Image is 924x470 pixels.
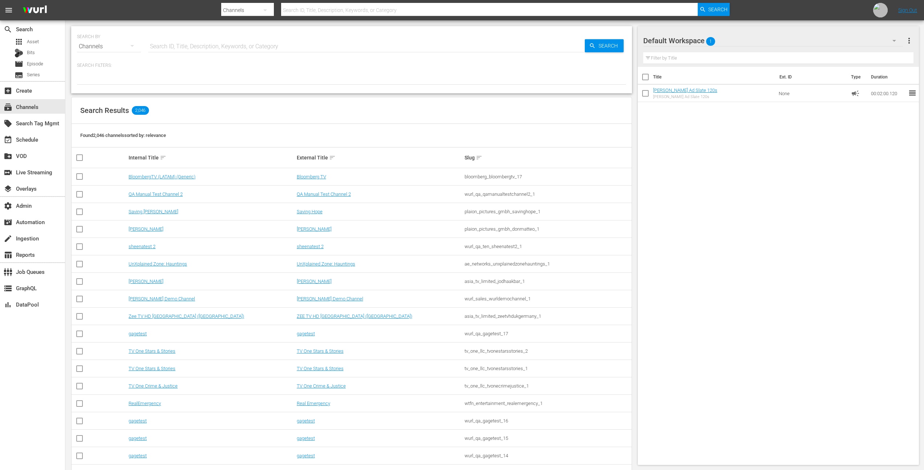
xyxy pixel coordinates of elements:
img: ans4CAIJ8jUAAAAAAAAAAAAAAAAAAAAAAAAgQb4GAAAAAAAAAAAAAAAAAAAAAAAAJMjXAAAAAAAAAAAAAAAAAAAAAAAAgAT5G... [17,2,52,19]
div: Internal Title [129,153,295,162]
th: Title [653,67,775,87]
a: [PERSON_NAME] [129,279,163,284]
a: [PERSON_NAME] Ad Slate 120s [653,88,717,93]
a: RealEmergency [129,401,161,406]
button: Search [698,3,730,16]
span: reorder [908,89,917,97]
a: Saving [PERSON_NAME] [129,209,178,214]
a: TV One Stars & Stories [129,348,175,354]
span: Found 2,046 channels sorted by: relevance [80,133,166,138]
div: tv_one_llc_tvonecrimejustice_1 [465,383,631,389]
a: Sign Out [898,7,917,13]
span: more_vert [905,36,913,45]
div: bloomberg_bloombergtv_17 [465,174,631,179]
a: Saving Hope [297,209,323,214]
div: wurl_qa_ten_sheenatest2_1 [465,244,631,249]
span: VOD [4,152,12,161]
span: Ingestion [4,234,12,243]
span: Ad [851,89,860,98]
a: [PERSON_NAME] Demo Channel [129,296,195,301]
div: Bits [15,49,23,57]
div: Slug [465,153,631,162]
a: gagetest [129,435,147,441]
a: QA Manual Test Channel 2 [129,191,183,197]
a: gagetest [129,453,147,458]
a: UnXplained Zone: Hauntings [297,261,355,267]
div: plaion_pictures_gmbh_savinghope_1 [465,209,631,214]
div: tv_one_llc_tvonestarsstories_1 [465,366,631,371]
span: Reports [4,251,12,259]
span: Schedule [4,135,12,144]
p: Search Filters: [77,62,626,69]
span: Admin [4,202,12,210]
span: Series [27,71,40,78]
div: plaion_pictures_gmbh_donmatteo_1 [465,226,631,232]
div: Default Workspace [643,31,903,51]
a: [PERSON_NAME] [297,279,332,284]
th: Ext. ID [775,67,847,87]
span: Bits [27,49,35,56]
span: Channels [4,103,12,112]
span: Search Results [80,106,129,115]
div: asia_tv_limited_jodhaakbar_1 [465,279,631,284]
div: wurl_qa_qamanualtestchannel2_1 [465,191,631,197]
a: gagetest [297,453,315,458]
a: gagetest [297,435,315,441]
td: 00:02:00.120 [868,85,908,102]
a: TV One Crime & Justice [129,383,178,389]
span: Job Queues [4,268,12,276]
div: asia_tv_limited_zeetvhdukgermany_1 [465,313,631,319]
a: TV One Stars & Stories [297,348,344,354]
a: TV One Stars & Stories [297,366,344,371]
span: sort [476,154,482,161]
button: more_vert [905,32,913,49]
span: Search [708,3,728,16]
span: Episode [27,60,43,68]
span: DataPool [4,300,12,309]
span: Search [596,39,624,52]
a: UnXplained Zone: Hauntings [129,261,187,267]
span: Overlays [4,185,12,193]
span: sort [160,154,166,161]
td: None [776,85,848,102]
button: Search [585,39,624,52]
span: Create [4,86,12,95]
div: tv_one_llc_tvonestarsstories_2 [465,348,631,354]
span: Series [15,71,23,80]
a: TV One Crime & Justice [297,383,346,389]
a: sheenatest 2 [129,244,155,249]
span: GraphQL [4,284,12,293]
div: Channels [77,36,141,57]
th: Type [847,67,867,87]
a: [PERSON_NAME] Demo Channel [297,296,363,301]
a: QA Manual Test Channel 2 [297,191,351,197]
a: BloombergTV (LATAM) (Generic) [129,174,195,179]
div: ae_networks_unxplainedzonehauntings_1 [465,261,631,267]
span: 2,046 [132,106,149,115]
th: Duration [867,67,910,87]
span: 1 [706,34,715,49]
img: url [873,3,888,17]
div: wurl_qa_gagetest_15 [465,435,631,441]
div: wurl_sales_wurldemochannel_1 [465,296,631,301]
div: wurl_qa_gagetest_16 [465,418,631,424]
span: menu [4,6,13,15]
a: gagetest [297,331,315,336]
a: sheenatest 2 [297,244,324,249]
a: Real Emergency [297,401,330,406]
a: gagetest [129,331,147,336]
span: Search Tag Mgmt [4,119,12,128]
span: Search [4,25,12,34]
div: External Title [297,153,463,162]
div: wtfn_entertainment_realemergency_1 [465,401,631,406]
span: Asset [15,37,23,46]
span: Live Streaming [4,168,12,177]
span: Automation [4,218,12,227]
span: sort [329,154,336,161]
span: Episode [15,60,23,68]
a: ZEE TV HD [GEOGRAPHIC_DATA] ([GEOGRAPHIC_DATA]) [297,313,412,319]
div: wurl_qa_gagetest_14 [465,453,631,458]
div: [PERSON_NAME] Ad Slate 120s [653,94,717,99]
a: gagetest [129,418,147,424]
a: gagetest [297,418,315,424]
